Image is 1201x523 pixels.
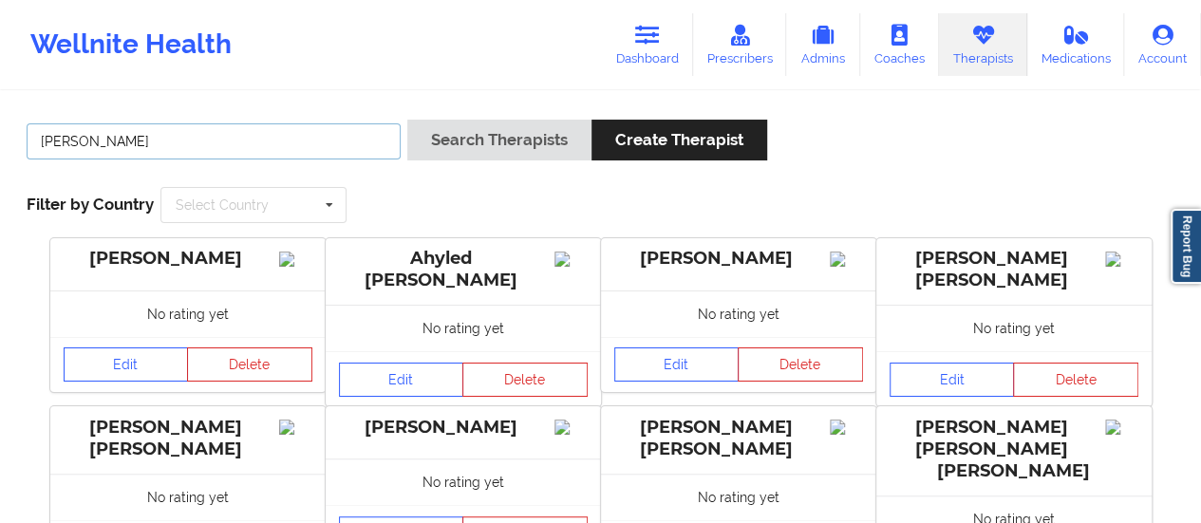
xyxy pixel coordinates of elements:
[27,123,401,159] input: Search Keywords
[1013,363,1138,397] button: Delete
[326,305,601,351] div: No rating yet
[939,13,1027,76] a: Therapists
[614,347,740,382] a: Edit
[602,13,693,76] a: Dashboard
[176,198,269,212] div: Select Country
[279,252,312,267] img: Image%2Fplaceholer-image.png
[1027,13,1125,76] a: Medications
[890,363,1015,397] a: Edit
[890,248,1138,291] div: [PERSON_NAME] [PERSON_NAME]
[326,458,601,505] div: No rating yet
[1124,13,1201,76] a: Account
[64,417,312,460] div: [PERSON_NAME] [PERSON_NAME]
[50,290,326,337] div: No rating yet
[860,13,939,76] a: Coaches
[64,248,312,270] div: [PERSON_NAME]
[339,363,464,397] a: Edit
[591,120,767,160] button: Create Therapist
[462,363,588,397] button: Delete
[614,417,863,460] div: [PERSON_NAME] [PERSON_NAME]
[339,417,588,439] div: [PERSON_NAME]
[554,420,588,435] img: Image%2Fplaceholer-image.png
[601,474,876,520] div: No rating yet
[187,347,312,382] button: Delete
[1105,252,1138,267] img: Image%2Fplaceholer-image.png
[407,120,591,160] button: Search Therapists
[830,252,863,267] img: Image%2Fplaceholer-image.png
[614,248,863,270] div: [PERSON_NAME]
[554,252,588,267] img: Image%2Fplaceholer-image.png
[279,420,312,435] img: Image%2Fplaceholer-image.png
[830,420,863,435] img: Image%2Fplaceholer-image.png
[1105,420,1138,435] img: Image%2Fplaceholer-image.png
[1171,209,1201,284] a: Report Bug
[339,248,588,291] div: Ahyled [PERSON_NAME]
[890,417,1138,482] div: [PERSON_NAME] [PERSON_NAME] [PERSON_NAME]
[64,347,189,382] a: Edit
[786,13,860,76] a: Admins
[601,290,876,337] div: No rating yet
[693,13,787,76] a: Prescribers
[738,347,863,382] button: Delete
[50,474,326,520] div: No rating yet
[27,195,154,214] span: Filter by Country
[876,305,1152,351] div: No rating yet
